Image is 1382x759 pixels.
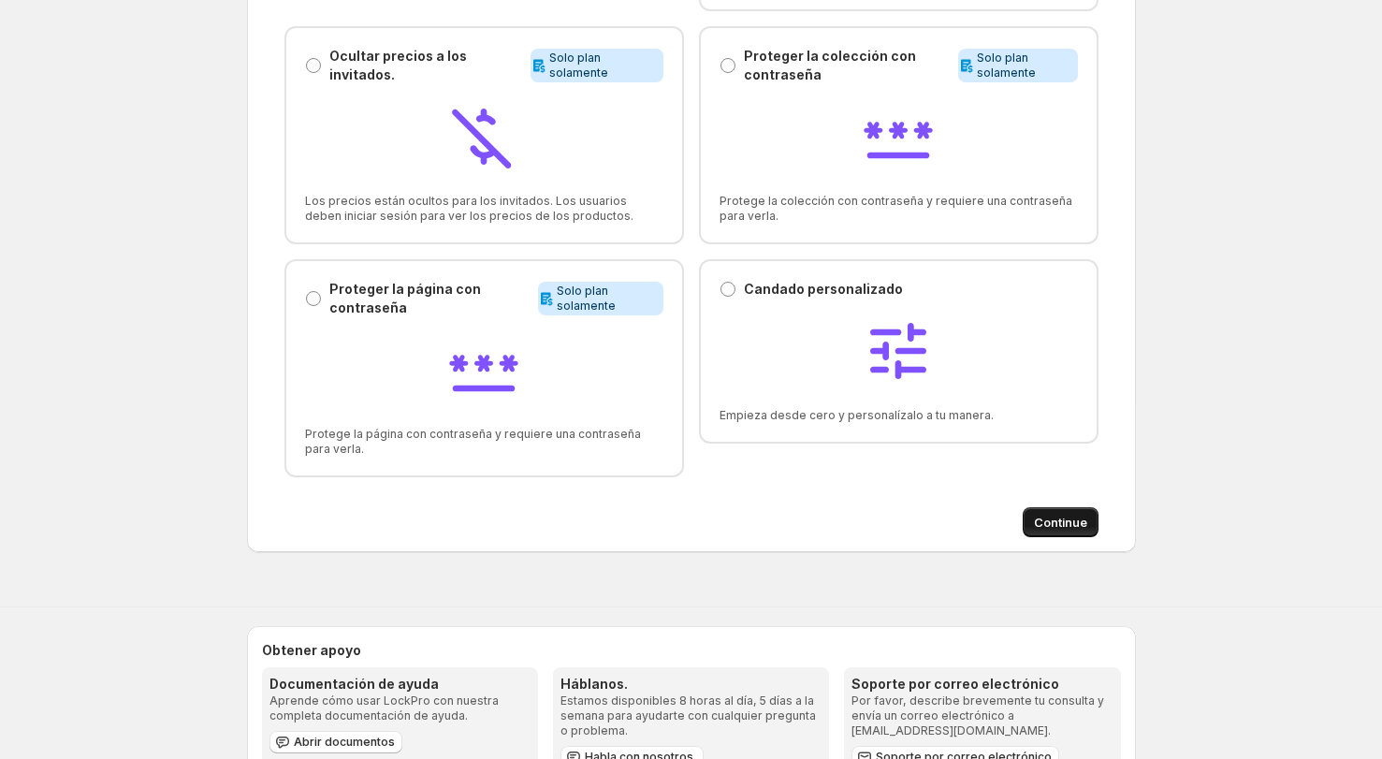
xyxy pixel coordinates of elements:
span: Abrir documentos [294,735,395,750]
span: Solo plan solamente [549,51,656,80]
span: Continue [1034,513,1087,532]
img: Hide prices from guests [446,99,521,174]
h3: Soporte por correo electrónico [851,675,1113,693]
p: Ocultar precios a los invitados. [329,47,523,84]
span: Protege la colección con contraseña y requiere una contraseña para verla. [720,194,1078,224]
p: Aprende cómo usar LockPro con nuestra completa documentación de ayuda. [269,693,531,723]
p: Por favor, describe brevemente tu consulta y envía un correo electrónico a [EMAIL_ADDRESS][DOMAIN... [851,693,1113,738]
a: Abrir documentos [269,731,402,753]
img: Custom lock [861,314,936,388]
span: Solo plan solamente [977,51,1069,80]
p: Estamos disponibles 8 horas al día, 5 días a la semana para ayudarte con cualquier pregunta o pro... [560,693,822,738]
p: Candado personalizado [744,280,903,299]
p: Proteger la página con contraseña [329,280,531,317]
h3: Háblanos. [560,675,822,693]
span: Solo plan solamente [557,284,655,314]
span: Empieza desde cero y personalízalo a tu manera. [720,408,1078,423]
span: Los precios están ocultos para los invitados. Los usuarios deben iniciar sesión para ver los prec... [305,194,663,224]
p: Proteger la colección con contraseña [744,47,952,84]
h2: Obtener apoyo [262,641,1121,660]
button: Continue [1023,507,1098,537]
img: Password protect page [446,332,521,407]
span: Protege la página con contraseña y requiere una contraseña para verla. [305,427,663,457]
h3: Documentación de ayuda [269,675,531,693]
img: Password protect collection [861,99,936,174]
